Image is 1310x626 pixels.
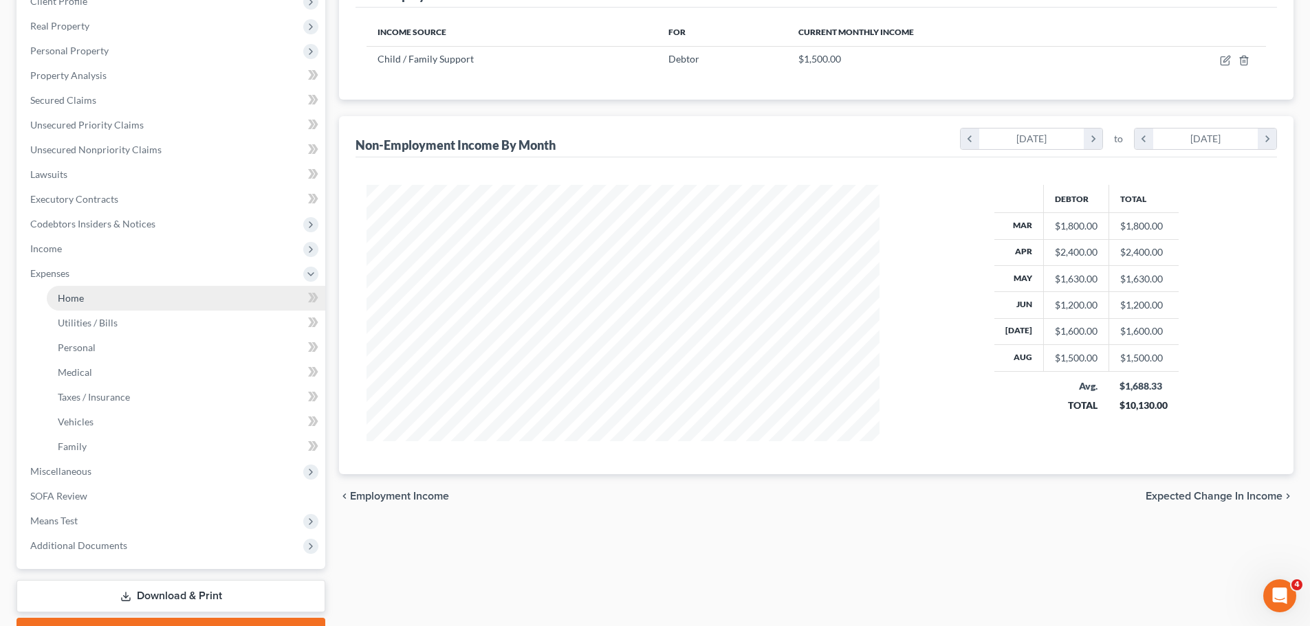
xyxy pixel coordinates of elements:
span: Taxes / Insurance [58,391,130,403]
th: May [994,265,1044,291]
span: Debtor [668,53,699,65]
th: Total [1109,185,1179,212]
a: SOFA Review [19,484,325,508]
span: Codebtors Insiders & Notices [30,218,155,230]
span: Secured Claims [30,94,96,106]
span: Utilities / Bills [58,317,118,328]
th: Mar [994,213,1044,239]
div: $1,800.00 [1055,219,1098,233]
span: Unsecured Nonpriority Claims [30,144,162,155]
a: Secured Claims [19,88,325,113]
td: $1,800.00 [1109,213,1179,239]
span: Lawsuits [30,168,67,180]
a: Family [47,434,325,459]
div: [DATE] [1153,128,1258,149]
span: Expenses [30,267,69,279]
a: Utilities / Bills [47,311,325,335]
span: Additional Documents [30,539,127,551]
div: TOTAL [1054,399,1098,412]
i: chevron_right [1258,128,1276,149]
div: $1,200.00 [1055,298,1098,312]
a: Medical [47,360,325,385]
td: $1,600.00 [1109,318,1179,344]
a: Vehicles [47,410,325,434]
div: $1,688.33 [1120,379,1168,393]
button: chevron_left Employment Income [339,491,449,502]
span: Employment Income [350,491,449,502]
a: Lawsuits [19,162,325,187]
span: Unsecured Priority Claims [30,119,144,131]
div: $1,600.00 [1055,324,1098,338]
span: Personal Property [30,45,109,56]
button: Expected Change in Income chevron_right [1146,491,1293,502]
td: $1,630.00 [1109,265,1179,291]
div: Avg. [1054,379,1098,393]
span: SOFA Review [30,490,87,502]
iframe: Intercom live chat [1263,579,1296,612]
a: Taxes / Insurance [47,385,325,410]
a: Personal [47,335,325,360]
span: Property Analysis [30,69,107,81]
span: Home [58,292,84,304]
span: to [1114,132,1123,146]
span: Executory Contracts [30,193,118,205]
td: $1,500.00 [1109,345,1179,371]
a: Property Analysis [19,63,325,88]
span: Real Property [30,20,89,32]
th: Aug [994,345,1044,371]
i: chevron_left [339,491,350,502]
a: Download & Print [17,580,325,612]
span: For [668,27,686,37]
div: $1,500.00 [1055,351,1098,365]
span: Child / Family Support [378,53,474,65]
div: $1,630.00 [1055,272,1098,286]
th: Debtor [1043,185,1109,212]
div: Non-Employment Income By Month [356,137,556,153]
span: Personal [58,342,96,353]
div: $10,130.00 [1120,399,1168,412]
span: Income [30,243,62,254]
div: $2,400.00 [1055,245,1098,259]
td: $1,200.00 [1109,292,1179,318]
a: Home [47,286,325,311]
span: Current Monthly Income [798,27,914,37]
th: [DATE] [994,318,1044,344]
div: [DATE] [979,128,1084,149]
span: $1,500.00 [798,53,841,65]
th: Jun [994,292,1044,318]
i: chevron_left [1135,128,1153,149]
th: Apr [994,239,1044,265]
span: 4 [1291,579,1302,590]
i: chevron_right [1084,128,1102,149]
span: Medical [58,366,92,378]
i: chevron_left [961,128,979,149]
span: Means Test [30,515,78,526]
a: Unsecured Nonpriority Claims [19,137,325,162]
i: chevron_right [1282,491,1293,502]
span: Income Source [378,27,446,37]
span: Expected Change in Income [1146,491,1282,502]
span: Vehicles [58,416,94,427]
a: Executory Contracts [19,187,325,212]
td: $2,400.00 [1109,239,1179,265]
span: Family [58,440,87,452]
span: Miscellaneous [30,465,91,477]
a: Unsecured Priority Claims [19,113,325,137]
